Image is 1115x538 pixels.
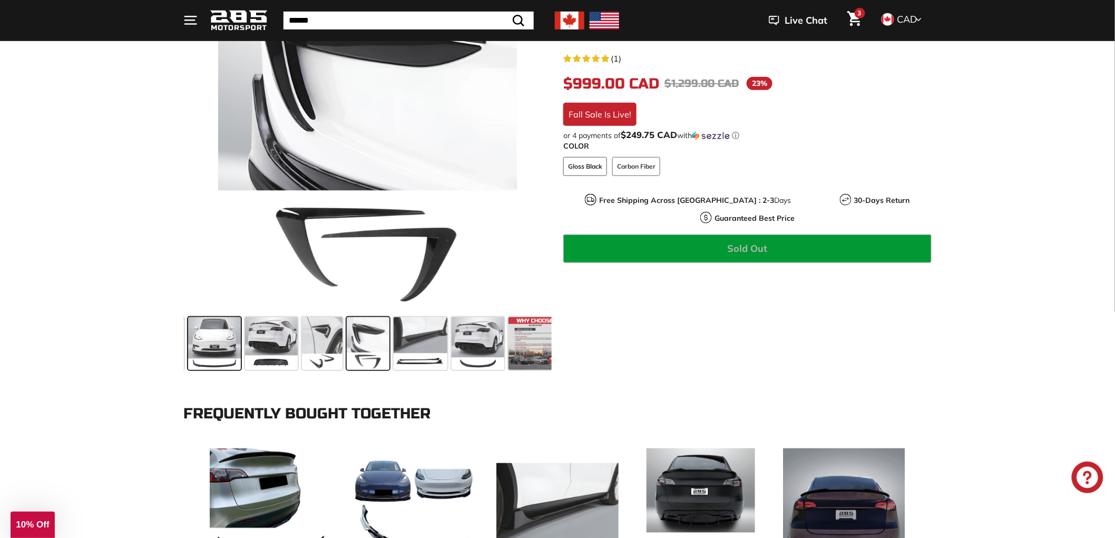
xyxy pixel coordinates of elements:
[621,129,677,140] span: $249.75 CAD
[210,8,268,33] img: Logo_285_Motorsport_areodynamics_components
[283,12,534,30] input: Search
[563,141,932,152] label: COLOR
[563,130,932,141] div: or 4 payments of with
[664,77,739,90] span: $1,299.00 CAD
[785,14,827,27] span: Live Chat
[599,195,774,205] strong: Free Shipping Across [GEOGRAPHIC_DATA] : 2-3
[599,195,791,206] p: Days
[692,131,730,141] img: Sezzle
[897,13,917,25] span: CAD
[16,520,49,530] span: 10% Off
[563,130,932,141] div: or 4 payments of$249.75 CADwithSezzle Click to learn more about Sezzle
[747,77,772,90] span: 23%
[563,11,932,43] h1: 6-Piece Body Kit - [DATE]-[DATE] Tesla Model Y 1st Gen
[183,406,932,422] div: Frequently Bought Together
[728,242,768,255] span: Sold Out
[563,103,637,126] div: Fall Sale Is Live!
[11,512,55,538] div: 10% Off
[841,3,868,38] a: Cart
[755,7,841,34] button: Live Chat
[563,234,932,263] button: Sold Out
[1069,462,1107,496] inbox-online-store-chat: Shopify online store chat
[563,51,932,65] a: 5.0 rating (1 votes)
[854,195,910,205] strong: 30-Days Return
[563,75,659,93] span: $999.00 CAD
[611,52,621,65] span: (1)
[858,9,862,17] span: 3
[715,213,795,223] strong: Guaranteed Best Price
